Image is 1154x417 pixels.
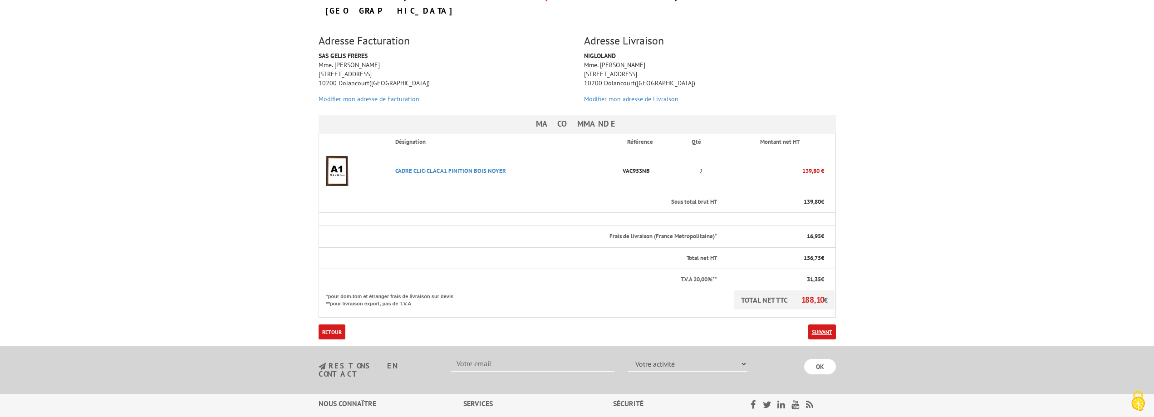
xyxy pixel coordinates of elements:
[319,95,419,103] a: Modifier mon adresse de Facturation
[808,324,836,339] a: Suivant
[451,356,614,372] input: Votre email
[577,51,843,108] div: Mme. [PERSON_NAME] [STREET_ADDRESS] 10200 Dolancourt([GEOGRAPHIC_DATA])
[801,294,824,305] span: 188,10
[319,362,438,378] h3: restons en contact
[319,247,718,269] th: Total net HT
[613,398,727,409] div: Sécurité
[319,52,368,60] strong: SAS GELIS FRERES
[725,232,824,241] p: €
[734,290,835,309] p: TOTAL NET TTC €
[395,167,506,175] a: CADRE CLIC-CLAC A1 FINITION BOIS NOYER
[326,275,717,284] p: T.V.A 20,00%**
[312,51,577,108] div: Mme. [PERSON_NAME] [STREET_ADDRESS] 10200 Dolancourt([GEOGRAPHIC_DATA])
[725,275,824,284] p: €
[804,254,821,262] span: 156,75
[463,398,614,409] div: Services
[620,133,684,151] th: Référence
[718,163,824,179] p: 139,80 €
[684,133,718,151] th: Qté
[807,275,821,283] span: 31,35
[584,95,678,103] a: Modifier mon adresse de Livraison
[319,153,355,189] img: CADRE CLIC-CLAC A1 FINITION BOIS NOYER
[388,133,620,151] th: Désignation
[319,324,345,339] a: Retour
[326,290,462,307] p: *pour dom-tom et étranger frais de livraison sur devis **pour livraison export, pas de T.V.A
[319,398,463,409] div: Nous connaître
[725,254,824,263] p: €
[584,52,616,60] strong: NIGLOLAND
[319,226,718,248] th: Frais de livraison (France Metropolitaine)*
[584,35,836,47] h3: Adresse Livraison
[620,163,684,179] p: VAC953NB
[684,151,718,191] td: 2
[804,198,821,206] span: 139,80
[319,191,718,213] th: Sous total brut HT
[725,138,834,147] p: Montant net HT
[319,115,836,133] h3: Ma commande
[1127,390,1149,412] img: Cookies (fenêtre modale)
[804,359,836,374] input: OK
[807,232,821,240] span: 16,95
[725,198,824,206] p: €
[319,363,326,370] img: newsletter.jpg
[1122,386,1154,417] button: Cookies (fenêtre modale)
[319,35,570,47] h3: Adresse Facturation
